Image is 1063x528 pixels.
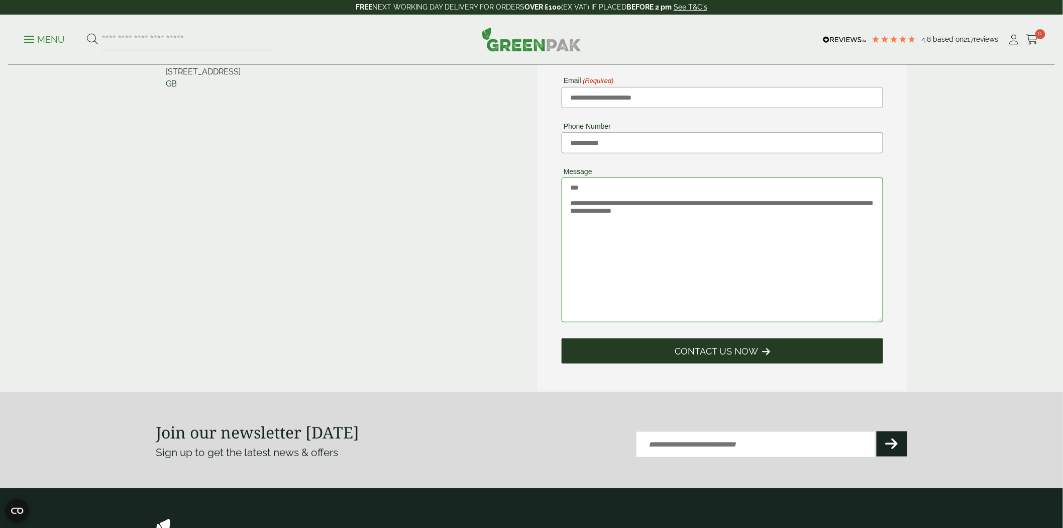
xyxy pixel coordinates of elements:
[626,3,672,11] strong: BEFORE 2 pm
[156,445,494,461] p: Sign up to get the latest news & offers
[24,34,65,46] p: Menu
[964,35,974,43] span: 217
[482,27,581,51] img: GreenPak Supplies
[562,77,614,84] label: Email
[166,42,330,90] div: [GEOGRAPHIC_DATA], [GEOGRAPHIC_DATA] [GEOGRAPHIC_DATA][PERSON_NAME] [STREET_ADDRESS] GB
[562,168,592,175] label: Message
[823,36,867,43] img: REVIEWS.io
[922,35,933,43] span: 4.8
[1026,35,1039,45] i: Cart
[933,35,964,43] span: Based on
[562,338,883,364] button: Contact Us Now
[562,123,611,130] label: Phone Number
[675,346,758,357] span: Contact Us Now
[974,35,999,43] span: reviews
[5,499,29,523] button: Open CMP widget
[524,3,561,11] strong: OVER £100
[356,3,372,11] strong: FREE
[156,421,359,443] strong: Join our newsletter [DATE]
[674,3,707,11] a: See T&C's
[1035,29,1045,39] span: 0
[872,35,917,44] div: 4.77 Stars
[24,34,65,44] a: Menu
[582,77,614,84] span: (Required)
[1026,32,1039,47] a: 0
[1008,35,1020,45] i: My Account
